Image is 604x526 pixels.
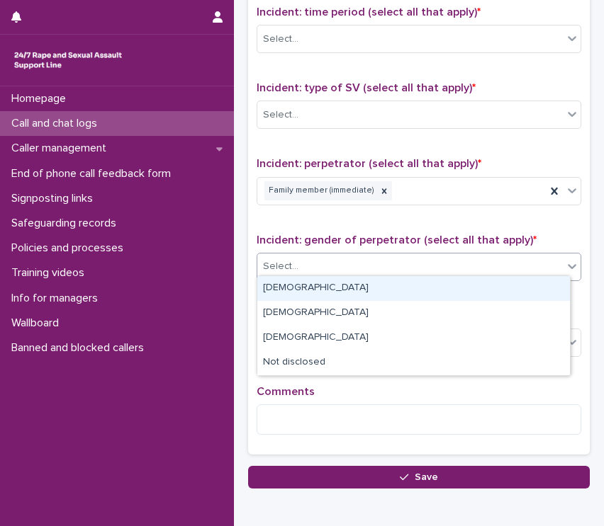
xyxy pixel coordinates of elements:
p: End of phone call feedback form [6,167,182,181]
div: Select... [263,259,298,274]
p: Banned and blocked callers [6,341,155,355]
p: Policies and processes [6,241,135,255]
p: Signposting links [6,192,104,205]
div: Family member (immediate) [264,181,376,200]
p: Caller management [6,142,118,155]
p: Wallboard [6,316,70,330]
p: Homepage [6,92,77,105]
button: Save [248,466,590,488]
img: rhQMoQhaT3yELyF149Cw [11,46,125,74]
span: Incident: type of SV (select all that apply) [257,82,476,93]
div: Male [257,276,570,301]
span: Save [415,472,438,482]
span: Incident: gender of perpetrator (select all that apply) [257,234,537,246]
div: Not disclosed [257,350,570,375]
span: Incident: perpetrator (select all that apply) [257,158,481,169]
span: Incident: time period (select all that apply) [257,6,481,18]
div: Female [257,301,570,326]
p: Training videos [6,266,96,280]
div: Select... [263,108,298,122]
p: Safeguarding records [6,217,128,230]
div: Select... [263,32,298,47]
div: Non-binary [257,326,570,350]
span: Comments [257,386,315,397]
p: Call and chat logs [6,117,108,130]
p: Info for managers [6,292,109,305]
